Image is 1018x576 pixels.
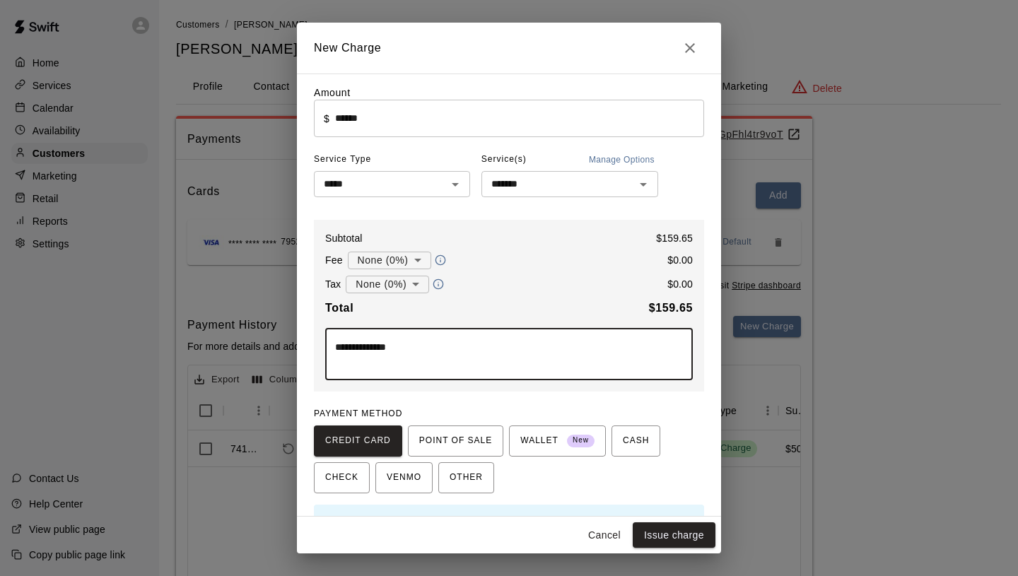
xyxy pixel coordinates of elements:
button: CASH [612,425,660,457]
p: Tax [325,277,341,291]
div: None (0%) [348,247,431,274]
button: WALLET New [509,425,606,457]
span: WALLET [520,430,595,452]
span: New [567,431,595,450]
p: $ 159.65 [656,231,693,245]
button: CREDIT CARD [314,425,402,457]
p: Fee [325,253,343,267]
span: POINT OF SALE [419,430,492,452]
button: Close [676,34,704,62]
button: Cancel [582,522,627,548]
b: $ 159.65 [649,302,693,314]
span: CREDIT CARD [325,430,391,452]
span: CHECK [325,466,358,489]
div: None (0%) [346,271,429,298]
button: VENMO [375,462,433,493]
span: OTHER [450,466,483,489]
p: $ [324,112,329,126]
p: $ 0.00 [667,253,693,267]
h2: New Charge [297,23,721,74]
button: POINT OF SALE [408,425,503,457]
p: $ 0.00 [667,277,693,291]
p: Subtotal [325,231,363,245]
button: OTHER [438,462,494,493]
label: Amount [314,87,351,98]
span: CASH [623,430,649,452]
span: Service Type [314,148,470,171]
b: Total [325,302,353,314]
button: Open [633,175,653,194]
button: Open [445,175,465,194]
button: Issue charge [633,522,715,548]
button: CHECK [314,462,370,493]
span: PAYMENT METHOD [314,409,402,418]
button: Manage Options [585,148,658,171]
span: VENMO [387,466,421,489]
span: Service(s) [481,148,527,171]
